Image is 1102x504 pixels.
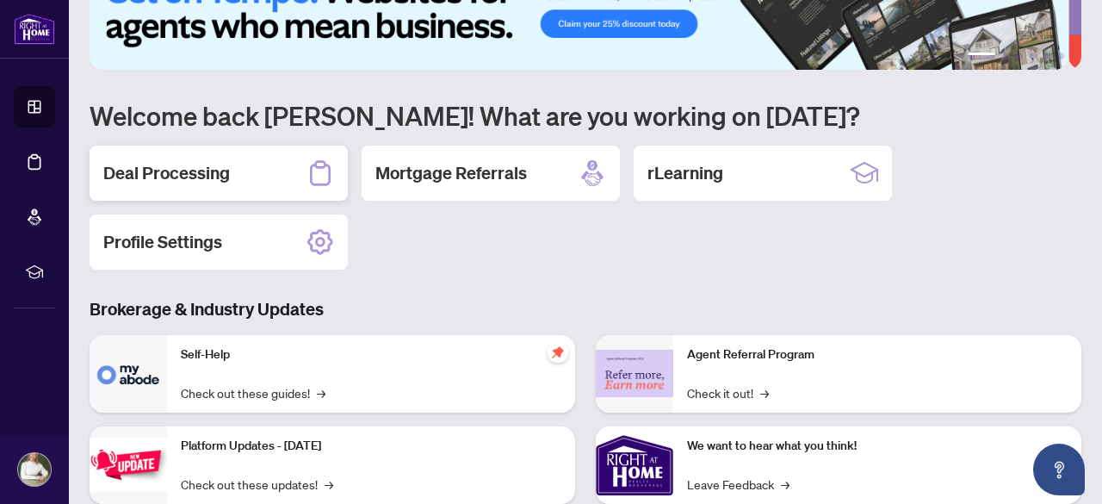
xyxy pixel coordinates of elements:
[687,437,1068,456] p: We want to hear what you think!
[103,161,230,185] h2: Deal Processing
[687,475,789,494] a: Leave Feedback→
[968,53,995,59] button: 1
[647,161,723,185] h2: rLearning
[90,335,167,413] img: Self-Help
[103,230,222,254] h2: Profile Settings
[325,475,333,494] span: →
[181,475,333,494] a: Check out these updates!→
[18,453,51,486] img: Profile Icon
[14,13,55,45] img: logo
[1033,444,1085,495] button: Open asap
[181,437,561,456] p: Platform Updates - [DATE]
[1030,53,1037,59] button: 4
[596,426,673,504] img: We want to hear what you think!
[687,345,1068,364] p: Agent Referral Program
[1016,53,1023,59] button: 3
[1057,53,1064,59] button: 6
[596,350,673,397] img: Agent Referral Program
[90,438,167,492] img: Platform Updates - July 21, 2025
[375,161,527,185] h2: Mortgage Referrals
[687,383,769,402] a: Check it out!→
[548,342,568,363] span: pushpin
[90,99,1081,132] h1: Welcome back [PERSON_NAME]! What are you working on [DATE]?
[1043,53,1050,59] button: 5
[181,383,325,402] a: Check out these guides!→
[90,297,1081,321] h3: Brokerage & Industry Updates
[760,383,769,402] span: →
[181,345,561,364] p: Self-Help
[781,475,789,494] span: →
[317,383,325,402] span: →
[1002,53,1009,59] button: 2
